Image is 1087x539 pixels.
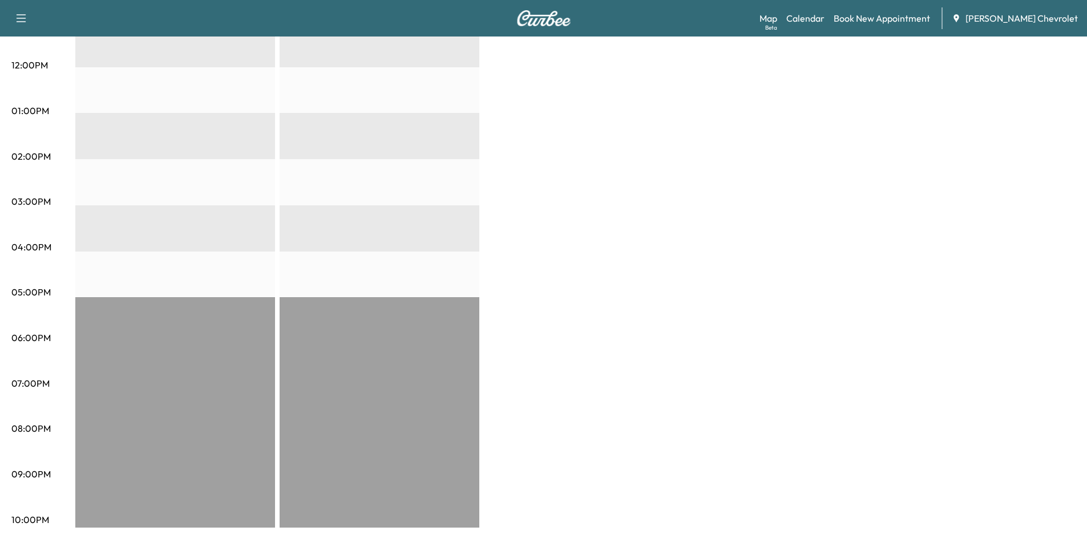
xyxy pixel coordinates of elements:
p: 01:00PM [11,104,49,117]
p: 07:00PM [11,376,50,390]
p: 10:00PM [11,513,49,526]
div: Beta [765,23,777,32]
p: 04:00PM [11,240,51,254]
p: 02:00PM [11,149,51,163]
p: 12:00PM [11,58,48,72]
img: Curbee Logo [516,10,571,26]
a: Book New Appointment [834,11,930,25]
p: 06:00PM [11,331,51,345]
span: [PERSON_NAME] Chevrolet [965,11,1078,25]
a: Calendar [786,11,825,25]
p: 08:00PM [11,422,51,435]
p: 05:00PM [11,285,51,299]
p: 09:00PM [11,467,51,481]
a: MapBeta [759,11,777,25]
p: 03:00PM [11,194,51,208]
